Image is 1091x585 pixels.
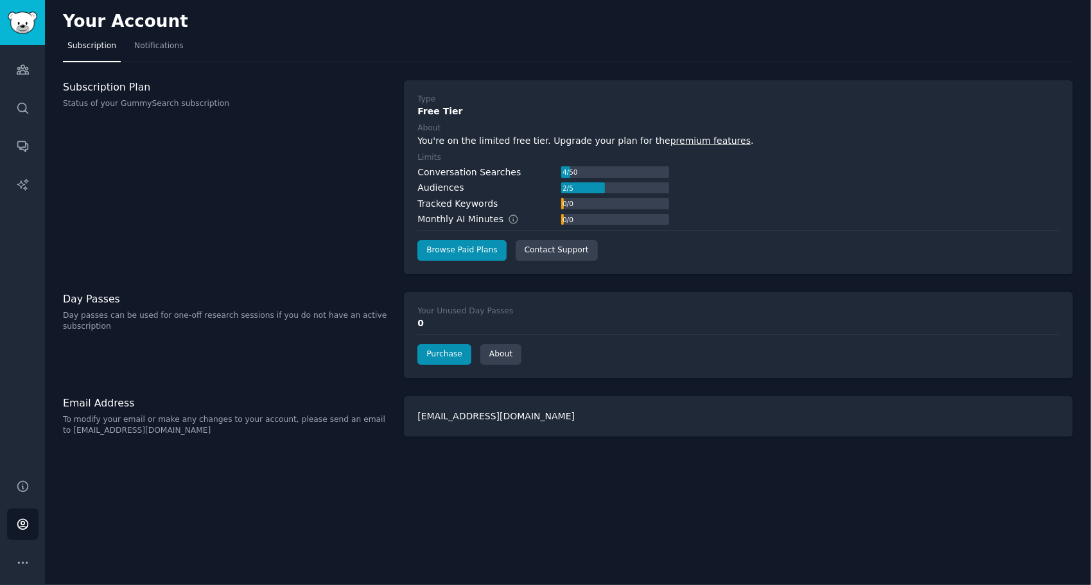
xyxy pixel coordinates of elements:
[561,182,574,194] div: 2 / 5
[63,98,390,110] p: Status of your GummySearch subscription
[516,240,598,261] a: Contact Support
[417,94,435,105] div: Type
[417,105,1060,118] div: Free Tier
[63,396,390,410] h3: Email Address
[63,36,121,62] a: Subscription
[63,414,390,437] p: To modify your email or make any changes to your account, please send an email to [EMAIL_ADDRESS]...
[404,396,1073,437] div: [EMAIL_ADDRESS][DOMAIN_NAME]
[417,197,498,211] div: Tracked Keywords
[417,123,441,134] div: About
[417,134,1060,148] div: You're on the limited free tier. Upgrade your plan for the .
[561,198,574,209] div: 0 / 0
[480,344,521,365] a: About
[417,306,513,317] div: Your Unused Day Passes
[417,317,1060,330] div: 0
[63,80,390,94] h3: Subscription Plan
[417,213,532,226] div: Monthly AI Minutes
[63,12,188,32] h2: Your Account
[670,135,751,146] a: premium features
[63,310,390,333] p: Day passes can be used for one-off research sessions if you do not have an active subscription
[561,214,574,225] div: 0 / 0
[67,40,116,52] span: Subscription
[561,166,579,178] div: 4 / 50
[130,36,188,62] a: Notifications
[417,181,464,195] div: Audiences
[8,12,37,34] img: GummySearch logo
[417,152,441,164] div: Limits
[63,292,390,306] h3: Day Passes
[417,166,521,179] div: Conversation Searches
[417,240,506,261] a: Browse Paid Plans
[134,40,184,52] span: Notifications
[417,344,471,365] a: Purchase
